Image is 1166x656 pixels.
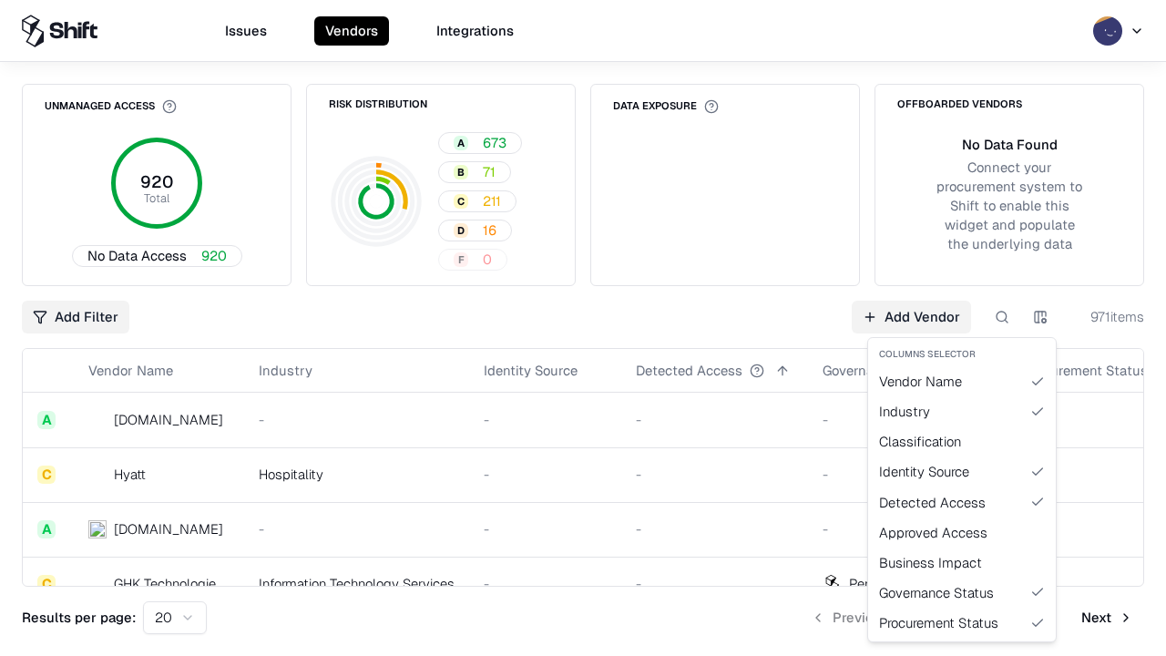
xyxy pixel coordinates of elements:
[934,158,1085,254] div: Connect your procurement system to Shift to enable this widget and populate the underlying data
[88,466,107,484] img: Hyatt
[37,466,56,484] div: C
[872,548,1052,578] div: Business Impact
[800,601,1144,634] nav: pagination
[259,465,455,484] div: Hospitality
[201,246,227,265] span: 920
[259,519,455,538] div: -
[823,410,993,429] div: -
[1022,361,1148,380] div: Procurement Status
[114,574,230,593] div: GHK Technologies Inc.
[259,410,455,429] div: -
[872,578,1052,608] div: Governance Status
[823,361,942,380] div: Governance Status
[484,410,607,429] div: -
[140,171,173,192] tspan: 920
[454,194,468,209] div: C
[454,223,468,238] div: D
[88,520,107,538] img: primesec.co.il
[636,465,793,484] div: -
[87,246,187,265] span: No Data Access
[636,361,742,380] div: Detected Access
[484,361,578,380] div: Identity Source
[88,411,107,429] img: intrado.com
[37,520,56,538] div: A
[613,99,719,114] div: Data Exposure
[872,518,1052,548] div: Approved Access
[823,465,993,484] div: -
[872,456,1052,487] div: Identity Source
[22,301,129,333] button: Add Filter
[45,99,177,114] div: Unmanaged Access
[483,162,496,181] span: 71
[259,361,312,380] div: Industry
[823,519,993,538] div: -
[484,465,607,484] div: -
[144,190,169,206] tspan: Total
[636,519,793,538] div: -
[1071,307,1144,326] div: 971 items
[214,16,278,46] button: Issues
[22,608,136,627] p: Results per page:
[483,191,501,210] span: 211
[425,16,525,46] button: Integrations
[114,519,223,538] div: [DOMAIN_NAME]
[872,426,1052,456] div: Classification
[37,575,56,593] div: C
[636,410,793,429] div: -
[454,136,468,150] div: A
[484,519,607,538] div: -
[872,342,1052,366] div: Columns selector
[88,361,173,380] div: Vendor Name
[1070,601,1144,634] button: Next
[37,411,56,429] div: A
[88,575,107,593] img: GHK Technologies Inc.
[872,396,1052,426] div: Industry
[114,465,146,484] div: Hyatt
[897,99,1022,109] div: Offboarded Vendors
[329,99,427,109] div: Risk Distribution
[454,165,468,179] div: B
[114,410,223,429] div: [DOMAIN_NAME]
[483,133,506,152] span: 673
[314,16,389,46] button: Vendors
[484,574,607,593] div: -
[483,220,496,240] span: 16
[259,574,455,593] div: Information Technology Services
[962,135,1058,154] div: No Data Found
[872,487,1052,518] div: Detected Access
[636,574,793,593] div: -
[852,301,971,333] a: Add Vendor
[872,608,1052,638] div: Procurement Status
[872,366,1052,396] div: Vendor Name
[849,574,956,593] div: Pending Approval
